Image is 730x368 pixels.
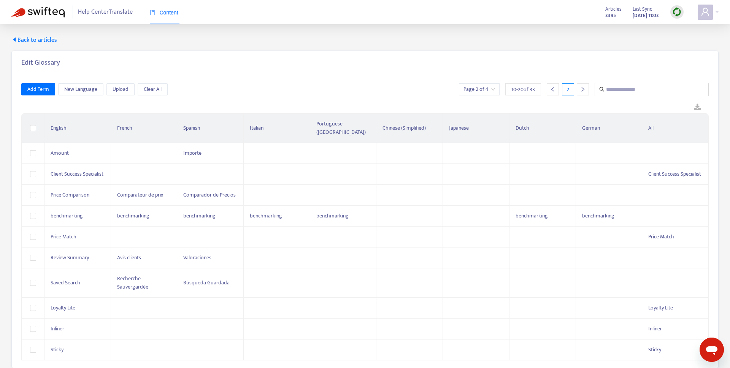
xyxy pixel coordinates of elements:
[51,211,83,220] span: benchmarking
[605,11,616,20] strong: 3395
[605,5,621,13] span: Articles
[310,114,377,143] th: Portuguese ([GEOGRAPHIC_DATA])
[21,59,60,67] h5: Edit Glossary
[511,86,535,94] span: 10 - 20 of 33
[58,83,103,95] button: New Language
[672,7,682,17] img: sync.dc5367851b00ba804db3.png
[648,303,673,312] span: Loyalty Lite
[642,114,709,143] th: All
[700,338,724,362] iframe: Button to launch messaging window
[111,114,178,143] th: French
[113,85,129,94] span: Upload
[51,303,75,312] span: Loyalty Lite
[117,274,148,291] span: Recherche Sauvergardée
[633,11,659,20] strong: [DATE] 11:03
[11,7,65,17] img: Swifteq
[244,114,310,143] th: Italian
[117,190,163,199] span: Comparateur de prix
[516,211,548,220] span: benchmarking
[562,83,574,95] div: 2
[576,114,643,143] th: German
[117,211,149,220] span: benchmarking
[316,211,349,220] span: benchmarking
[27,85,49,94] span: Add Term
[64,85,97,94] span: New Language
[78,5,133,19] span: Help Center Translate
[106,83,135,95] button: Upload
[701,7,710,16] span: user
[51,253,89,262] span: Review Summary
[150,10,178,16] span: Content
[51,149,69,157] span: Amount
[150,10,155,15] span: book
[183,211,216,220] span: benchmarking
[550,87,555,92] span: left
[648,324,662,333] span: Inliner
[51,170,103,178] span: Client Success Specialist
[138,83,168,95] button: Clear All
[648,170,701,178] span: Client Success Specialist
[177,114,244,143] th: Spanish
[183,278,230,287] span: Búsqueda Guardada
[11,36,17,43] span: caret-left
[51,232,76,241] span: Price Match
[21,83,55,95] button: Add Term
[51,190,89,199] span: Price Comparison
[51,278,80,287] span: Saved Search
[580,87,586,92] span: right
[183,149,202,157] span: Importe
[117,253,141,262] span: Avis clients
[144,85,162,94] span: Clear All
[44,114,111,143] th: English
[183,190,236,199] span: Comparador de Precios
[11,36,57,45] span: Back to articles
[582,211,614,220] span: benchmarking
[51,345,63,354] span: Sticky
[250,211,282,220] span: benchmarking
[443,114,509,143] th: Japanese
[648,345,661,354] span: Sticky
[376,114,443,143] th: Chinese (Simplified)
[648,232,674,241] span: Price Match
[51,324,64,333] span: Inliner
[633,5,652,13] span: Last Sync
[599,87,605,92] span: search
[509,114,576,143] th: Dutch
[183,253,211,262] span: Valoraciones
